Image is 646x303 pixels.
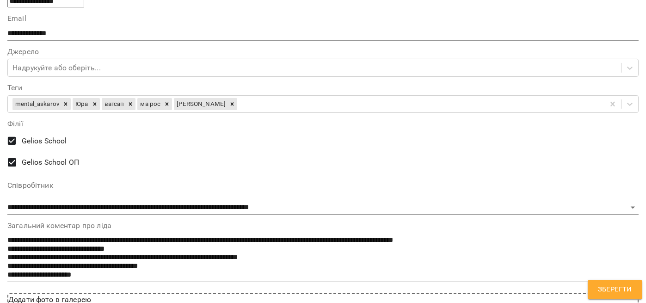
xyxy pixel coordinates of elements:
span: Зберегти [598,284,632,296]
div: Надрукуйте або оберіть... [12,62,101,74]
label: Джерело [7,48,639,56]
span: Gelios School ОП [22,157,79,168]
div: ма рос [137,98,162,110]
div: ватсап [102,98,126,110]
label: Загальний коментар про ліда [7,222,639,229]
span: Gelios School [22,136,67,147]
label: Теги [7,84,639,92]
button: Зберегти [588,280,642,299]
div: [PERSON_NAME] [174,98,227,110]
label: Філії [7,120,639,128]
div: Юра [73,98,89,110]
label: Співробітник [7,182,639,189]
div: mental_askarov [12,98,61,110]
label: Email [7,15,639,22]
